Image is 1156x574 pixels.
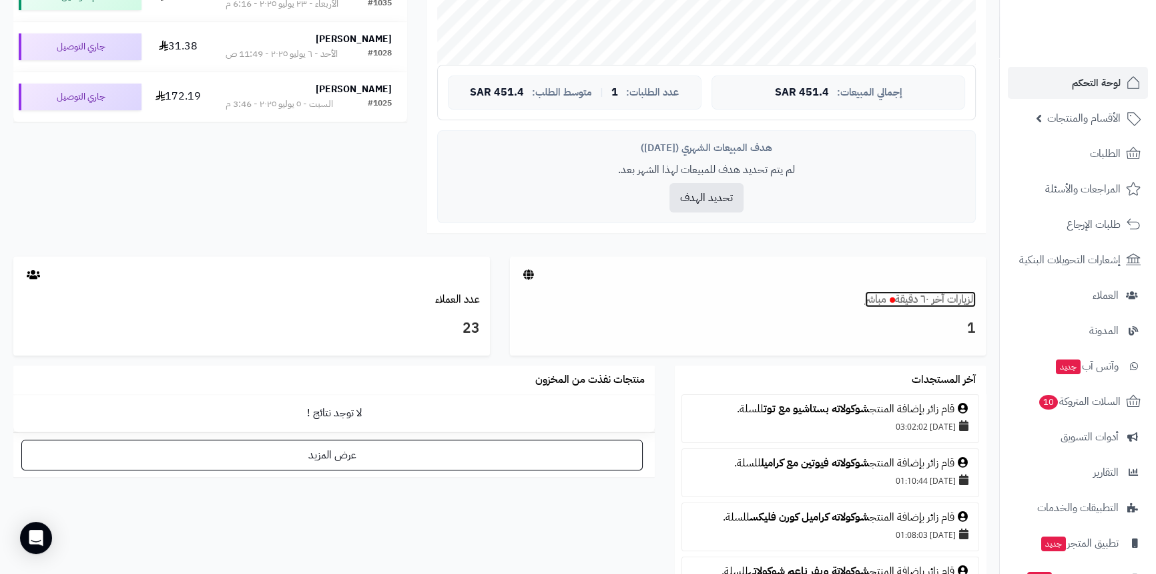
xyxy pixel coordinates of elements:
[1008,173,1148,205] a: المراجعات والأسئلة
[1019,251,1121,269] span: إشعارات التحويلات البنكية
[1008,421,1148,453] a: أدوات التسويق
[764,401,870,417] a: شوكولاته بستاشيو مع توت
[1093,463,1119,482] span: التقارير
[774,87,828,99] span: 451.4 SAR
[912,374,976,386] h3: آخر المستجدات
[1065,10,1143,38] img: logo-2.png
[226,47,338,61] div: الأحد - ٦ يوليو ٢٠٢٥ - 11:49 ص
[21,440,643,470] a: عرض المزيد
[1008,315,1148,347] a: المدونة
[1093,286,1119,305] span: العملاء
[19,33,141,60] div: جاري التوصيل
[1008,492,1148,524] a: التطبيقات والخدمات
[689,525,972,544] div: [DATE] 01:08:03
[147,72,210,122] td: 172.19
[1090,144,1121,163] span: الطلبات
[1038,392,1121,411] span: السلات المتروكة
[761,455,870,471] a: شوكولاته فيوتين مع كراميل
[1061,428,1119,446] span: أدوات التسويق
[600,88,603,98] span: |
[1041,537,1066,551] span: جديد
[865,291,886,307] small: مباشر
[1008,67,1148,99] a: لوحة التحكم
[1008,138,1148,170] a: الطلبات
[865,291,976,307] a: الزيارات آخر ٦٠ دقيقةمباشر
[470,87,524,99] span: 451.4 SAR
[836,87,902,98] span: إجمالي المبيعات:
[1039,394,1059,410] span: 10
[535,374,645,386] h3: منتجات نفذت من المخزون
[1008,527,1148,559] a: تطبيق المتجرجديد
[532,87,592,98] span: متوسط الطلب:
[689,510,972,525] div: قام زائر بإضافة المنتج للسلة.
[1056,360,1081,374] span: جديد
[1040,534,1119,553] span: تطبيق المتجر
[1047,109,1121,128] span: الأقسام والمنتجات
[368,98,392,111] div: #1025
[13,395,655,432] td: لا توجد نتائج !
[20,522,52,554] div: Open Intercom Messenger
[226,98,333,111] div: السبت - ٥ يوليو ٢٠٢٥ - 3:46 م
[689,417,972,436] div: [DATE] 03:02:02
[1008,386,1148,418] a: السلات المتروكة10
[1072,74,1121,92] span: لوحة التحكم
[1055,357,1119,376] span: وآتس آب
[611,87,618,99] span: 1
[368,47,392,61] div: #1028
[626,87,679,98] span: عدد الطلبات:
[689,402,972,417] div: قام زائر بإضافة المنتج للسلة.
[1008,279,1148,311] a: العملاء
[1008,244,1148,276] a: إشعارات التحويلات البنكية
[1008,350,1148,382] a: وآتس آبجديد
[23,317,480,340] h3: 23
[448,141,965,155] div: هدف المبيعات الشهري ([DATE])
[316,32,392,46] strong: [PERSON_NAME]
[520,317,976,340] h3: 1
[435,291,480,307] a: عدد العملاء
[1089,321,1119,340] span: المدونة
[1008,208,1148,241] a: طلبات الإرجاع
[19,84,141,110] div: جاري التوصيل
[750,509,870,525] a: شوكولاته كراميل كورن فليكس
[147,22,210,71] td: 31.38
[1008,456,1148,488] a: التقارير
[448,162,965,178] p: لم يتم تحديد هدف للمبيعات لهذا الشهر بعد.
[689,471,972,490] div: [DATE] 01:10:44
[689,456,972,471] div: قام زائر بإضافة المنتج للسلة.
[316,82,392,96] strong: [PERSON_NAME]
[1045,180,1121,198] span: المراجعات والأسئلة
[1037,498,1119,517] span: التطبيقات والخدمات
[669,183,744,212] button: تحديد الهدف
[1067,215,1121,234] span: طلبات الإرجاع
